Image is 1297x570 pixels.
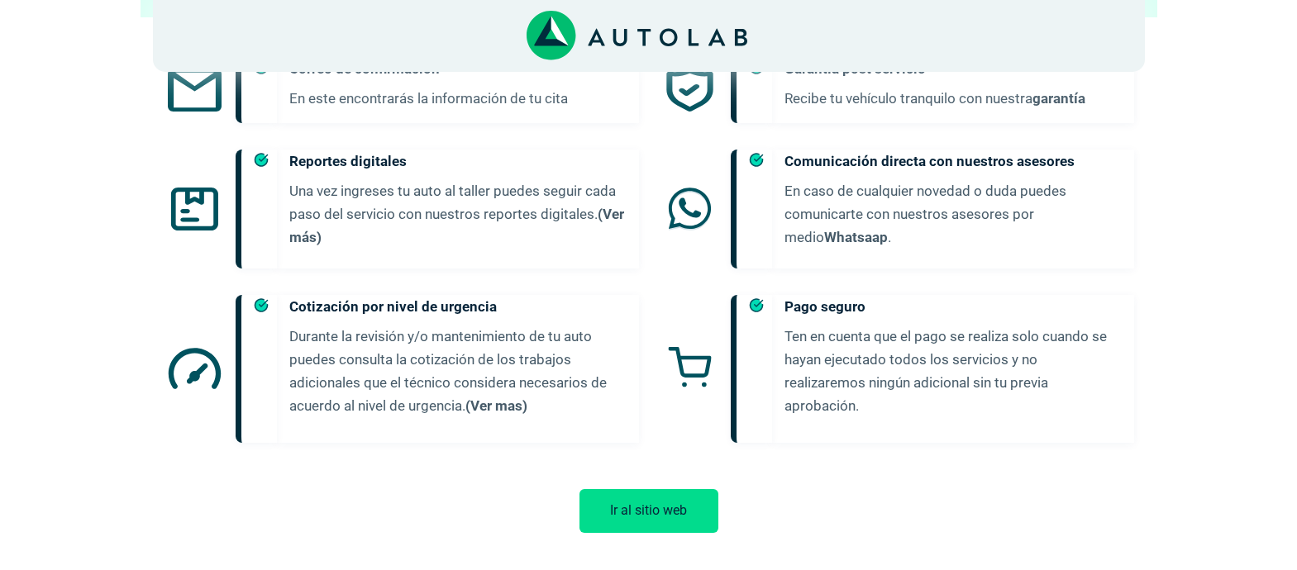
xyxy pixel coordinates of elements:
a: garantía [1032,90,1085,107]
p: Recibe tu vehículo tranquilo con nuestra [784,87,1121,110]
h5: Cotización por nivel de urgencia [289,295,626,318]
a: (Ver mas) [465,397,527,414]
p: Una vez ingreses tu auto al taller puedes seguir cada paso del servicio con nuestros reportes dig... [289,179,626,249]
a: Link al sitio de autolab [527,27,747,43]
p: Durante la revisión y/o mantenimiento de tu auto puedes consulta la cotización de los trabajos ad... [289,325,626,417]
p: En caso de cualquier novedad o duda puedes comunicarte con nuestros asesores por medio . [784,179,1121,249]
h5: Reportes digitales [289,150,626,173]
button: Ir al sitio web [579,489,718,533]
p: En este encontrarás la información de tu cita [289,87,626,110]
a: (Ver más) [289,206,624,245]
p: Ten en cuenta que el pago se realiza solo cuando se hayan ejecutado todos los servicios y no real... [784,325,1121,417]
a: Ir al sitio web [579,502,718,518]
a: Whatsaap [824,229,888,245]
h5: Comunicación directa con nuestros asesores [784,150,1121,173]
h5: Pago seguro [784,295,1121,318]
